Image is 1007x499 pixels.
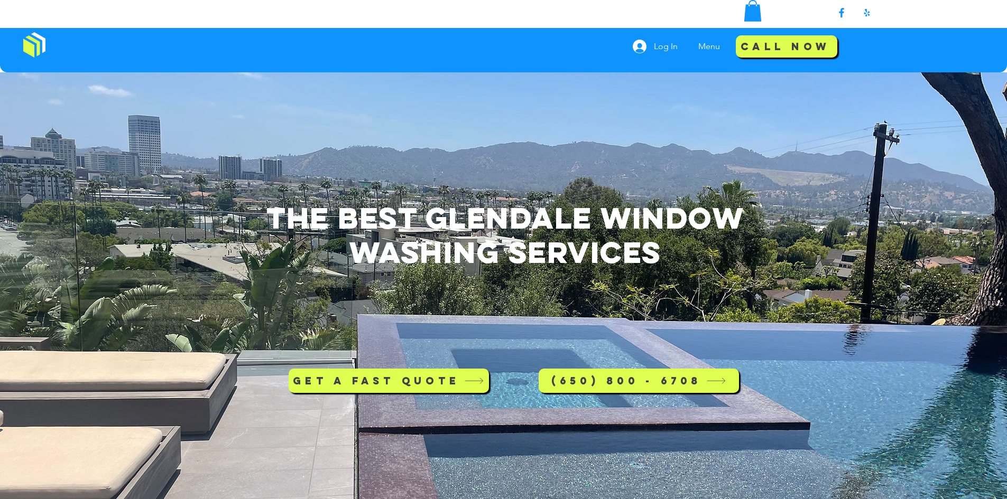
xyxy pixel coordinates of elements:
[625,36,685,57] button: Log In
[293,374,460,387] span: GET A FAST QUOTE
[835,6,873,19] ul: Social Bar
[539,369,739,393] a: (650) 800 - 6708
[736,35,837,58] a: Call Now
[690,33,731,60] nav: Site
[266,199,744,271] span: the Best Glendale window washing services
[551,374,702,387] span: (650) 800 - 6708
[693,33,725,60] p: Menu
[289,369,489,393] a: GET A FAST QUOTE
[741,40,830,53] span: Call Now
[23,32,45,58] img: Window Cleaning Budds, Affordable window cleaning services near me in Los Angeles
[861,6,873,19] img: Yelp!
[650,41,681,52] span: Log In
[690,33,731,60] div: Menu
[835,6,848,19] img: Facebook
